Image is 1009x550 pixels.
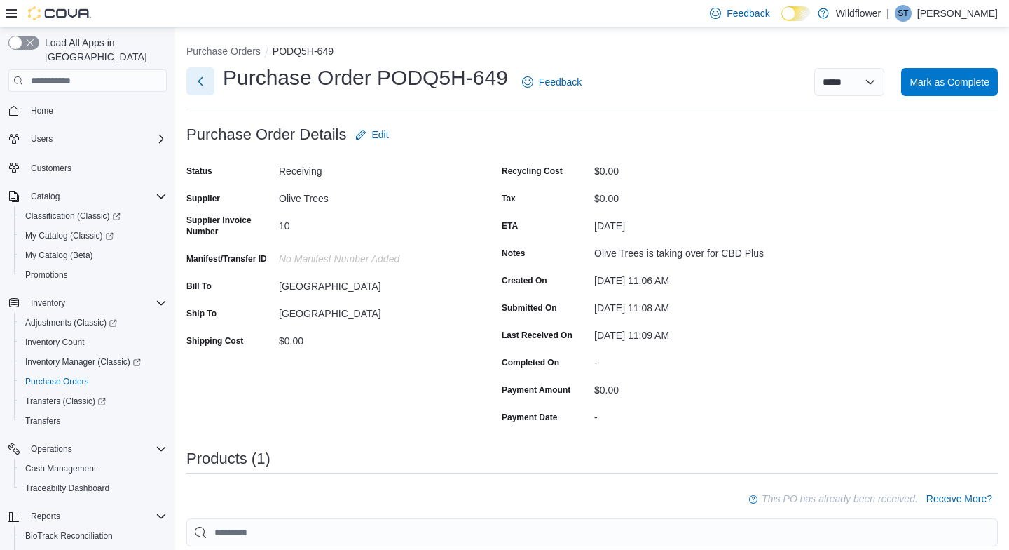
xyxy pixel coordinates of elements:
[502,357,559,368] label: Completed On
[20,354,167,370] span: Inventory Manager (Classic)
[25,269,68,281] span: Promotions
[20,334,90,351] a: Inventory Count
[25,463,96,474] span: Cash Management
[20,247,167,264] span: My Catalog (Beta)
[594,324,782,341] div: [DATE] 11:09 AM
[25,130,58,147] button: Users
[279,275,467,292] div: [GEOGRAPHIC_DATA]
[25,250,93,261] span: My Catalog (Beta)
[20,393,167,410] span: Transfers (Classic)
[20,480,115,497] a: Traceabilty Dashboard
[39,36,167,64] span: Load All Apps in [GEOGRAPHIC_DATA]
[279,302,467,319] div: [GEOGRAPHIC_DATA]
[3,439,172,459] button: Operations
[921,485,998,513] button: Receive More?
[31,443,72,455] span: Operations
[594,215,782,232] div: [DATE]
[25,376,89,387] span: Purchase Orders
[20,247,99,264] a: My Catalog (Beta)
[186,450,270,467] h3: Products (1)
[186,335,243,347] label: Shipping Cost
[223,64,508,92] h1: Purchase Order PODQ5H-649
[20,412,66,429] a: Transfers
[3,129,172,149] button: Users
[350,121,394,149] button: Edit
[31,191,60,202] span: Catalog
[727,6,769,20] span: Feedback
[594,187,782,204] div: $0.00
[901,68,998,96] button: Mark as Complete
[20,267,74,283] a: Promotions
[20,267,167,283] span: Promotions
[372,128,389,142] span: Edit
[28,6,91,20] img: Cova
[25,483,109,494] span: Traceabilty Dashboard
[502,302,557,314] label: Submitted On
[186,166,212,177] label: Status
[502,412,557,423] label: Payment Date
[25,188,65,205] button: Catalog
[25,102,167,119] span: Home
[186,44,998,61] nav: An example of EuiBreadcrumbs
[279,330,467,347] div: $0.00
[886,5,889,22] p: |
[895,5,912,22] div: Sarah Tahir
[594,160,782,177] div: $0.00
[31,133,53,145] span: Users
[502,193,516,204] label: Tax
[14,411,172,431] button: Transfers
[25,415,60,427] span: Transfers
[31,105,53,116] span: Home
[910,75,989,89] span: Mark as Complete
[3,507,172,526] button: Reports
[31,297,65,309] span: Inventory
[14,226,172,246] a: My Catalog (Classic)
[186,126,347,143] h3: Purchase Order Details
[14,265,172,285] button: Promotions
[20,460,102,477] a: Cash Management
[279,248,467,264] div: No Manifest Number added
[926,492,992,506] span: Receive More?
[14,206,172,226] a: Classification (Classic)
[781,6,811,21] input: Dark Mode
[20,227,119,244] a: My Catalog (Classic)
[31,163,71,174] span: Customers
[20,460,167,477] span: Cash Management
[25,508,66,525] button: Reports
[20,314,167,331] span: Adjustments (Classic)
[14,526,172,546] button: BioTrack Reconciliation
[25,295,167,311] span: Inventory
[762,490,918,507] p: This PO has already been received.
[14,313,172,333] a: Adjustments (Classic)
[14,478,172,498] button: Traceabilty Dashboard
[594,269,782,286] div: [DATE] 11:06 AM
[25,159,167,176] span: Customers
[898,5,908,22] span: ST
[20,208,126,224] a: Classification (Classic)
[539,75,582,89] span: Feedback
[273,46,334,57] button: PODQ5H-649
[14,391,172,411] a: Transfers (Classic)
[14,246,172,265] button: My Catalog (Beta)
[25,508,167,525] span: Reports
[20,412,167,429] span: Transfers
[14,352,172,372] a: Inventory Manager (Classic)
[20,373,167,390] span: Purchase Orders
[25,356,141,368] span: Inventory Manager (Classic)
[502,166,563,177] label: Recycling Cost
[20,354,146,370] a: Inventory Manager (Classic)
[25,530,113,542] span: BioTrack Reconciliation
[186,253,267,264] label: Manifest/Transfer ID
[25,188,167,205] span: Catalog
[14,333,172,352] button: Inventory Count
[25,230,114,241] span: My Catalog (Classic)
[25,102,59,119] a: Home
[594,406,782,423] div: -
[594,351,782,368] div: -
[20,208,167,224] span: Classification (Classic)
[502,248,525,259] label: Notes
[3,157,172,177] button: Customers
[14,372,172,391] button: Purchase Orders
[594,379,782,396] div: $0.00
